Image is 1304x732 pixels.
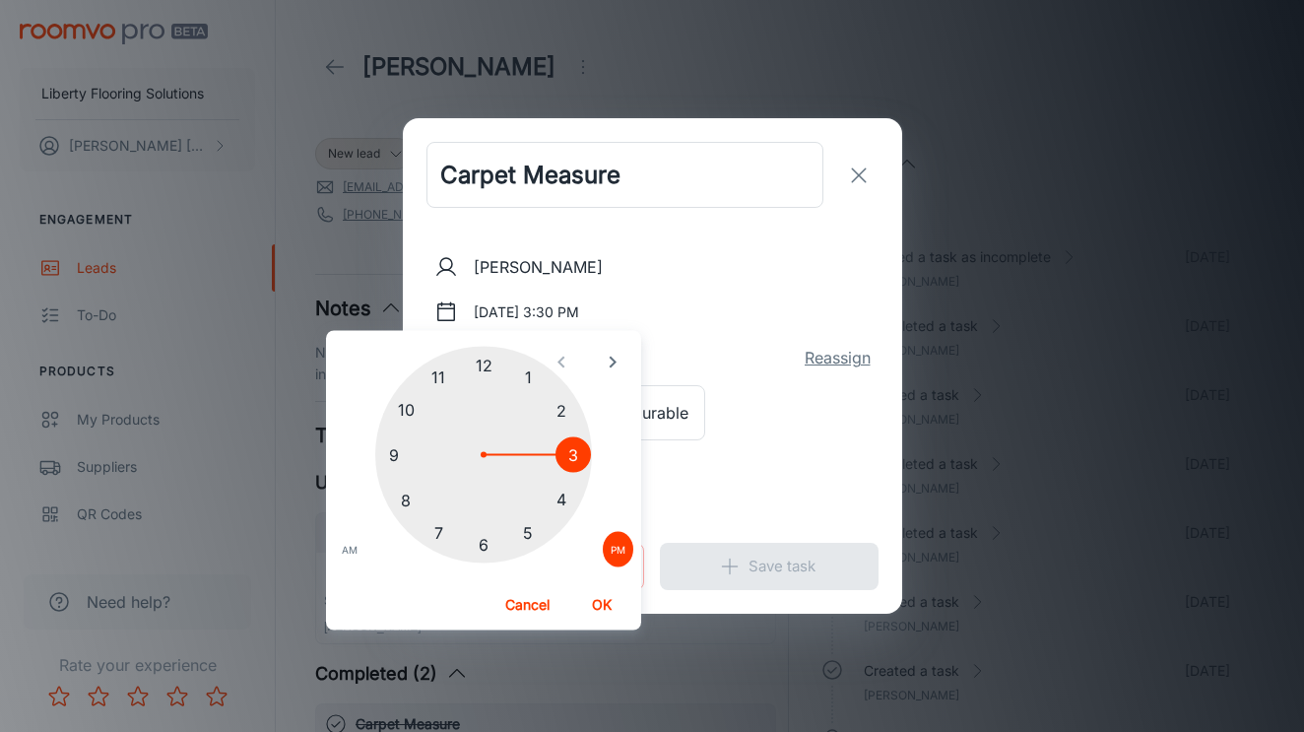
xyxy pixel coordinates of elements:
[805,346,871,369] button: Reassign
[611,540,625,560] span: PM
[839,156,879,195] button: exit
[495,587,558,623] button: Cancel
[596,346,629,379] button: open next view
[466,295,587,330] button: [DATE] 3:30 PM
[570,587,633,623] button: OK
[426,142,823,209] input: Title*
[334,532,365,567] button: AM
[342,540,358,560] span: AM
[474,255,603,279] p: [PERSON_NAME]
[603,532,633,567] button: PM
